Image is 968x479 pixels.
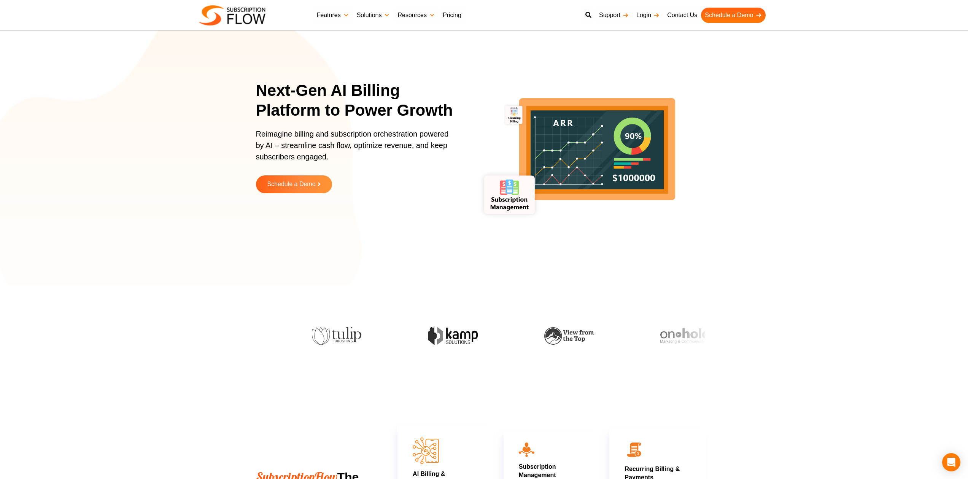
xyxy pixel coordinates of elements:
[339,327,388,345] img: kamp-solution
[701,8,765,23] a: Schedule a Demo
[519,463,556,478] a: Subscription Management
[199,5,265,25] img: Subscriptionflow
[663,8,701,23] a: Contact Us
[267,181,315,188] span: Schedule a Demo
[439,8,465,23] a: Pricing
[394,8,439,23] a: Resources
[256,175,332,193] a: Schedule a Demo
[313,8,353,23] a: Features
[455,327,505,345] img: view-from-the-top
[942,453,960,471] div: Open Intercom Messenger
[595,8,633,23] a: Support
[413,438,439,464] img: AI Billing & Subscription Managements
[256,81,463,121] h1: Next-Gen AI Billing Platform to Power Growth
[633,8,663,23] a: Login
[625,440,644,459] img: 02
[256,128,454,170] p: Reimagine billing and subscription orchestration powered by AI – streamline cash flow, optimize r...
[519,442,534,457] img: icon10
[571,328,621,344] img: onhold-marketing
[353,8,394,23] a: Solutions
